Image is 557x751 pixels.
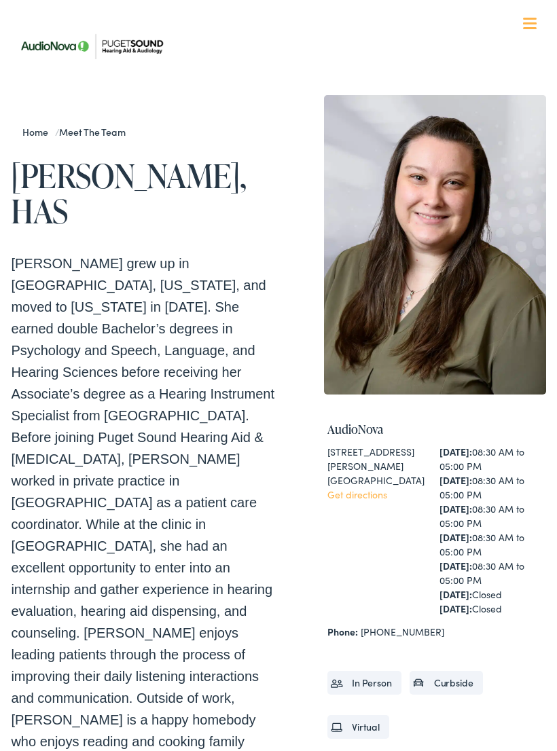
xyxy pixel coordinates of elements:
li: Virtual [327,715,389,739]
strong: [DATE]: [439,559,472,572]
div: [PERSON_NAME][GEOGRAPHIC_DATA] [327,459,431,488]
strong: [DATE]: [439,587,472,601]
a: What We Offer [21,54,545,96]
strong: [DATE]: [439,502,472,515]
div: [STREET_ADDRESS] [327,445,431,459]
strong: [DATE]: [439,602,472,615]
a: [PHONE_NUMBER] [361,625,444,638]
strong: [DATE]: [439,530,472,544]
h4: AudioNova [327,422,543,437]
div: 08:30 AM to 05:00 PM 08:30 AM to 05:00 PM 08:30 AM to 05:00 PM 08:30 AM to 05:00 PM 08:30 AM to 0... [439,445,543,616]
a: Home [22,125,54,139]
li: Curbside [410,671,483,695]
strong: Phone: [327,625,358,638]
a: Meet the Team [59,125,132,139]
img: Mara Eidsvoog, Hearing Aid Specialist at Puget Sound Hearing Aid & Audiology [324,95,546,395]
span: / [22,125,132,139]
a: Get directions [327,488,387,501]
strong: [DATE]: [439,445,472,458]
strong: [DATE]: [439,473,472,487]
li: In Person [327,671,401,695]
h1: [PERSON_NAME], HAS [11,158,278,230]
